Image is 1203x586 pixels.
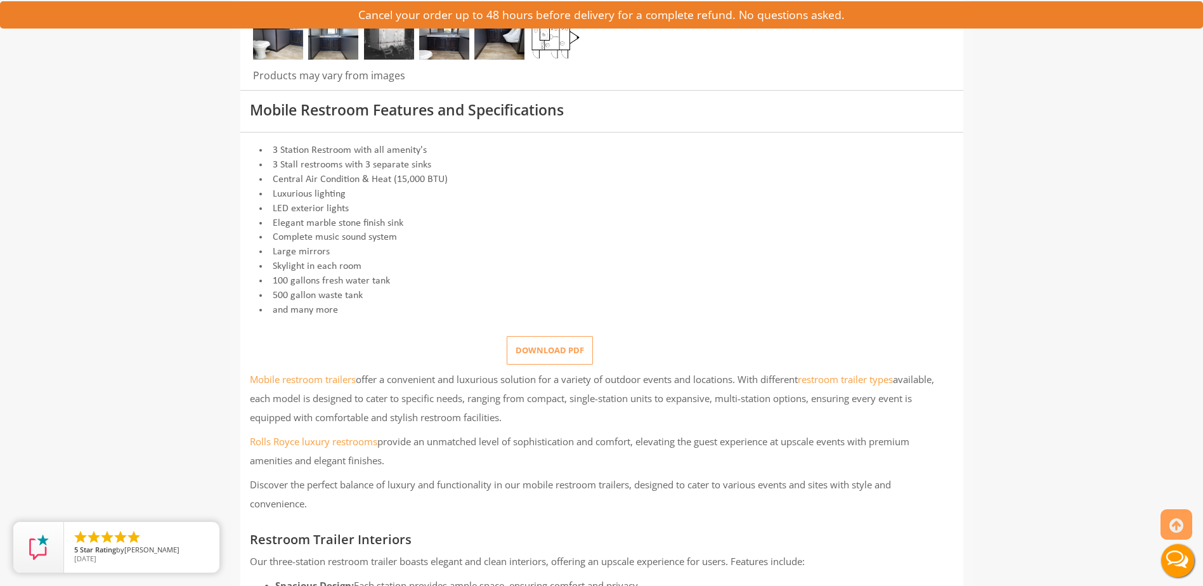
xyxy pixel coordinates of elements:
p: Our three-station restroom trailer boasts elegant and clean interiors, offering an upscale experi... [250,552,937,571]
img: Floor Plan of 3 station restroom with sink and toilet [530,15,580,60]
li:  [126,530,141,545]
a: Download pdf [497,344,593,356]
li: Complete music sound system [250,230,954,245]
li: 3 Stall restrooms with 3 separate sinks [250,158,954,173]
img: Zoomed out full inside view of restroom station with a stall, a mirror and a sink [419,15,469,60]
span: 5 [74,545,78,554]
button: Download pdf [507,336,593,365]
span: [DATE] [74,554,96,563]
span: Star Rating [80,545,116,554]
li: 500 gallon waste tank [250,289,954,303]
img: Zoomed out inside view of male restroom station with a mirror, a urinal and a sink [474,15,524,60]
li: Luxurious lighting [250,187,954,202]
li: Skylight in each room [250,259,954,274]
li:  [73,530,88,545]
p: offer a convenient and luxurious solution for a variety of outdoor events and locations. With dif... [250,370,937,427]
h3: Restroom Trailer Interiors [250,518,973,547]
img: Review Rating [26,535,51,560]
li: Central Air Condition & Heat (15,000 BTU) [250,173,954,187]
img: A close view of inside of a station with a stall, mirror and cabinets [253,15,303,60]
a: restroom trailer types [798,373,893,386]
p: provide an unmatched level of sophistication and comfort, elevating the guest experience at upsca... [250,432,937,470]
a: Mobile restroom trailers [250,373,356,386]
li: and many more [250,303,954,318]
li: LED exterior lights [250,202,954,216]
li: Elegant marble stone finish sink [250,216,954,231]
li:  [113,530,128,545]
li: Large mirrors [250,245,954,259]
div: Products may vary from images [250,68,592,90]
li: 3 Station Restroom with all amenity's [250,143,954,158]
span: [PERSON_NAME] [124,545,179,554]
img: Side view of three station restroom trailer with three separate doors with signs [364,15,414,60]
span: by [74,546,209,555]
button: Live Chat [1152,535,1203,586]
p: Discover the perfect balance of luxury and functionality in our mobile restroom trailers, designe... [250,475,937,513]
li: 100 gallons fresh water tank [250,274,954,289]
li:  [86,530,101,545]
a: Rolls Royce luxury restrooms [250,435,377,448]
li:  [100,530,115,545]
img: Zoomed out inside view of restroom station with a mirror and sink [308,15,358,60]
h3: Mobile Restroom Features and Specifications [250,102,954,118]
